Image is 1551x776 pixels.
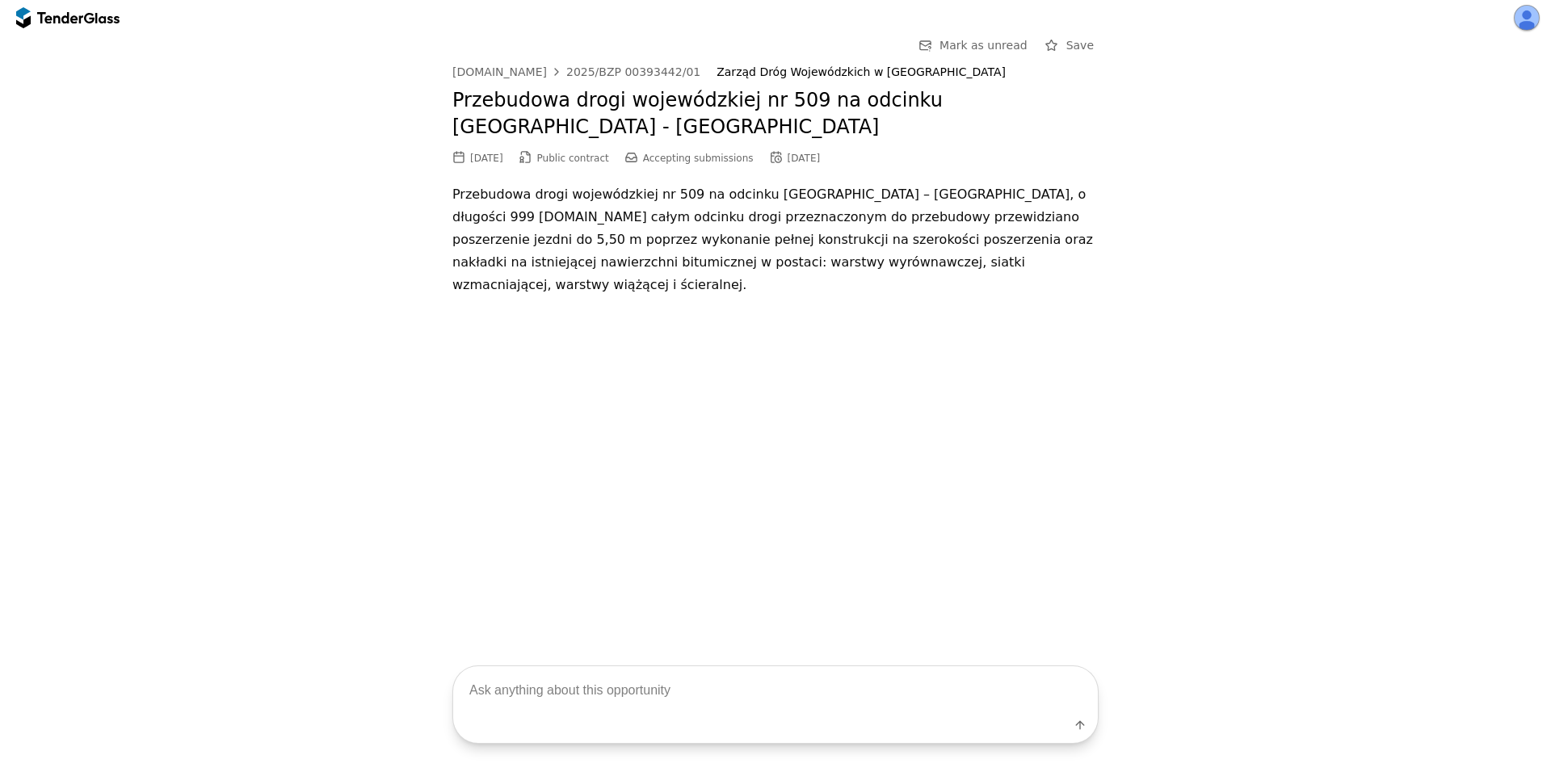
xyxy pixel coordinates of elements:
[1040,36,1099,56] button: Save
[452,87,1099,141] h2: Przebudowa drogi wojewódzkiej nr 509 na odcinku [GEOGRAPHIC_DATA] - [GEOGRAPHIC_DATA]
[537,153,609,164] span: Public contract
[914,36,1032,56] button: Mark as unread
[717,65,1082,79] div: Zarząd Dróg Wojewódzkich w [GEOGRAPHIC_DATA]
[452,66,547,78] div: [DOMAIN_NAME]
[566,66,700,78] div: 2025/BZP 00393442/01
[452,65,700,78] a: [DOMAIN_NAME]2025/BZP 00393442/01
[452,183,1099,296] p: Przebudowa drogi wojewódzkiej nr 509 na odcinku [GEOGRAPHIC_DATA] – [GEOGRAPHIC_DATA], o długości...
[788,153,821,164] div: [DATE]
[1066,39,1094,52] span: Save
[470,153,503,164] div: [DATE]
[939,39,1028,52] span: Mark as unread
[643,153,754,164] span: Accepting submissions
